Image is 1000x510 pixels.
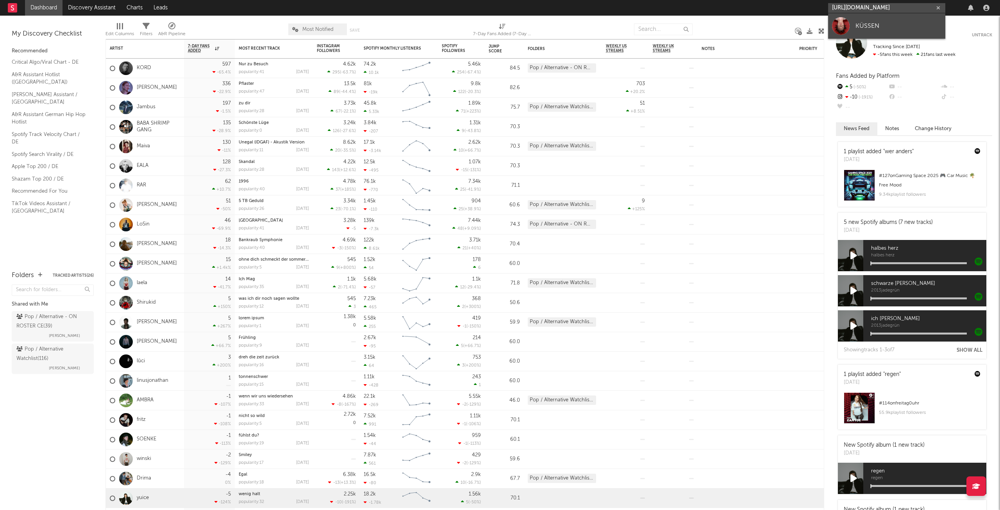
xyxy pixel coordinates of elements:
[239,199,309,203] div: 5 TB Geduld
[702,47,780,51] div: Notes
[239,258,336,262] a: ohne dich schmeckt der sommer nur nach sand
[239,336,256,340] a: Frühling
[466,109,480,114] span: +223 %
[12,90,86,106] a: [PERSON_NAME] Assistant / [GEOGRAPHIC_DATA]
[212,187,231,192] div: +10.7 %
[239,246,265,250] div: popularity: 40
[327,167,356,172] div: ( )
[844,218,933,227] div: 5 new Spotify albums (7 new tracks)
[239,179,249,184] a: 1996
[457,227,463,231] span: 48
[873,52,912,57] span: -5 fans this week
[489,181,520,190] div: 71.1
[239,218,309,223] div: Mailand
[341,129,355,133] span: -27.6 %
[350,28,360,32] button: Save
[137,319,177,326] a: [PERSON_NAME]
[468,179,481,184] div: 7.34k
[364,148,381,153] div: -3.14k
[333,129,340,133] span: 126
[239,375,268,379] a: tonnenschwer
[225,238,231,243] div: 18
[239,46,297,51] div: Most Recent Track
[972,31,992,39] button: Untrack
[137,84,177,91] a: [PERSON_NAME]
[341,207,355,211] span: -70.1 %
[460,188,465,192] span: 25
[455,187,481,192] div: ( )
[137,65,151,72] a: KORD
[399,195,434,215] svg: Chart title
[225,179,231,184] div: 62
[458,90,465,94] span: 122
[364,226,379,231] div: -7.3k
[364,89,378,95] div: -19k
[343,199,356,204] div: 3.34k
[364,218,375,223] div: 139k
[836,92,888,102] div: -10
[158,20,186,42] div: A&R Pipeline
[528,47,586,51] div: Folders
[12,150,86,159] a: Spotify Search Virality / DE
[399,98,434,117] svg: Chart title
[137,241,177,247] a: [PERSON_NAME]
[12,187,86,195] a: Recommended For You
[296,168,309,172] div: [DATE]
[49,331,80,340] span: [PERSON_NAME]
[454,148,481,153] div: ( )
[464,207,480,211] span: +38.9 %
[343,179,356,184] div: 4.78k
[239,238,309,242] div: Bankraub Symphonie
[634,23,693,35] input: Search...
[137,280,147,286] a: laela
[957,348,982,353] button: Show All
[489,83,520,93] div: 82.6
[469,159,481,165] div: 1.07k
[489,240,520,249] div: 70.4
[137,182,146,189] a: RAR
[940,92,992,102] div: --
[239,160,255,164] a: Skandal
[883,372,901,377] a: "regen"
[239,453,252,457] a: Smiley
[12,311,94,342] a: Pop / Alternative - ON ROSTER CE(39)[PERSON_NAME]
[137,338,177,345] a: [PERSON_NAME]
[239,226,264,231] div: popularity: 41
[343,246,355,251] span: -150 %
[296,246,309,250] div: [DATE]
[468,218,481,223] div: 7.44k
[239,101,309,106] div: zu dir
[137,397,154,404] a: AMBRA
[489,220,520,229] div: 74.3
[399,156,434,176] svg: Chart title
[466,90,480,94] span: -20.3 %
[364,159,375,165] div: 12.5k
[239,148,263,152] div: popularity: 11
[239,121,309,125] div: Schönste Lüge
[105,29,134,39] div: Edit Columns
[336,207,340,211] span: 23
[336,188,340,192] span: 37
[879,190,980,199] div: 9.34k playlist followers
[213,167,231,172] div: -27.3 %
[364,101,377,106] div: 45.8k
[239,238,282,242] a: Bankraub Symphonie
[462,129,464,133] span: 9
[364,168,379,173] div: -495
[399,215,434,234] svg: Chart title
[364,120,377,125] div: 3.84k
[335,149,340,153] span: 20
[457,245,481,251] div: ( )
[330,148,356,153] div: ( )
[12,344,94,374] a: Pop / Alternative Watchlist(116)[PERSON_NAME]
[239,187,265,191] div: popularity: 40
[343,159,356,165] div: 4.22k
[364,199,376,204] div: 1.45k
[364,109,379,114] div: 5.33k
[836,102,888,113] div: --
[344,101,356,106] div: 3.73k
[296,129,309,133] div: [DATE]
[489,142,520,151] div: 70.3
[137,495,149,501] a: yuice
[454,206,481,211] div: ( )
